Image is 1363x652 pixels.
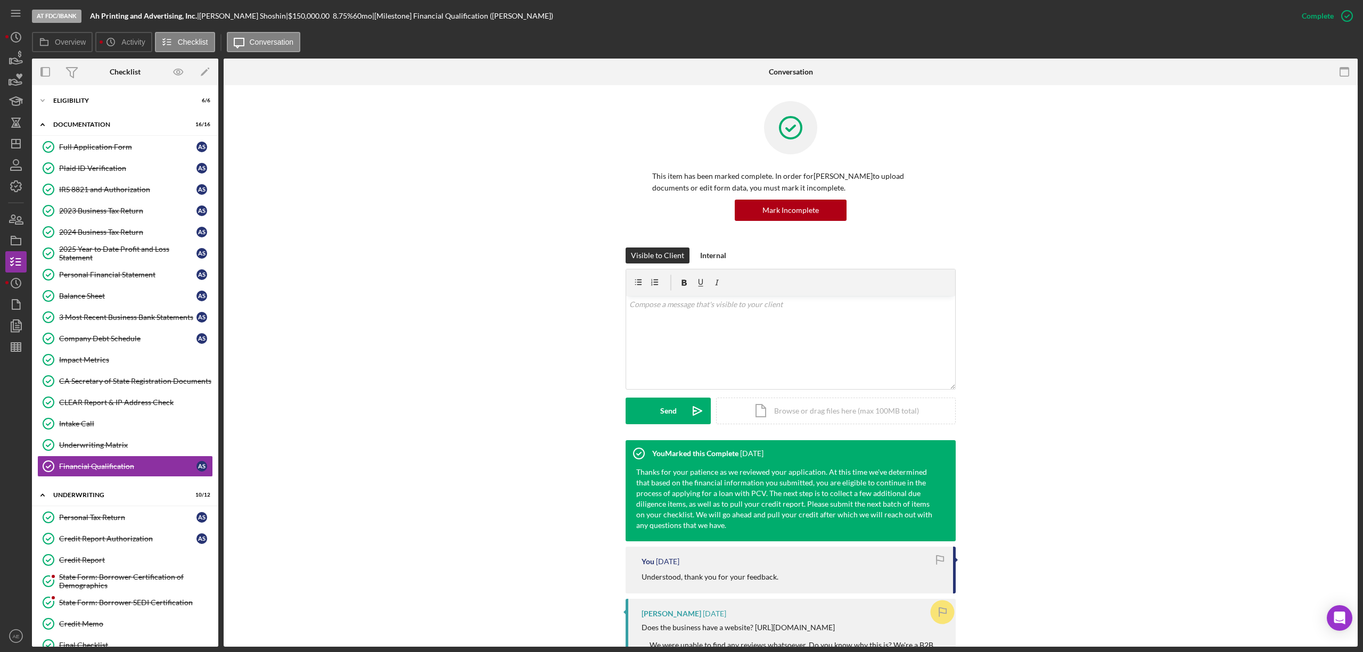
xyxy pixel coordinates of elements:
div: A S [196,184,207,195]
div: State Form: Borrower SEDI Certification [59,598,212,607]
div: A S [196,533,207,544]
div: Plaid ID Verification [59,164,196,172]
button: Internal [695,247,732,263]
div: Documentation [53,121,184,128]
label: Checklist [178,38,208,46]
div: Company Debt Schedule [59,334,196,343]
div: Intake Call [59,419,212,428]
div: 60 mo [353,12,372,20]
div: A S [196,248,207,259]
div: You [642,557,654,566]
div: A S [196,269,207,280]
div: Conversation [769,68,813,76]
div: Final Checklist [59,641,212,649]
div: Underwriting [53,492,184,498]
button: Checklist [155,32,215,52]
label: Conversation [250,38,294,46]
a: Underwriting Matrix [37,434,213,456]
a: CLEAR Report & IP Address Check [37,392,213,413]
div: Underwriting Matrix [59,441,212,449]
div: Mark Incomplete [762,200,819,221]
div: Personal Financial Statement [59,270,196,279]
div: 6 / 6 [191,97,210,104]
div: Credit Report [59,556,212,564]
button: Activity [95,32,152,52]
div: [PERSON_NAME] [642,609,701,618]
button: Conversation [227,32,301,52]
button: Send [626,398,711,424]
label: Activity [121,38,145,46]
div: Visible to Client [631,247,684,263]
div: You Marked this Complete [652,449,738,458]
div: Open Intercom Messenger [1327,605,1352,631]
div: Eligibility [53,97,184,104]
a: Company Debt ScheduleAS [37,328,213,349]
a: Impact Metrics [37,349,213,370]
div: At FDC/iBank [32,10,81,23]
p: This item has been marked complete. In order for [PERSON_NAME] to upload documents or edit form d... [652,170,929,194]
a: Credit Report [37,549,213,571]
b: Ah Printing and Advertising, Inc. [90,11,197,20]
div: 2024 Business Tax Return [59,228,196,236]
a: Financial QualificationAS [37,456,213,477]
a: Intake Call [37,413,213,434]
div: 3 Most Recent Business Bank Statements [59,313,196,321]
div: Credit Report Authorization [59,534,196,543]
div: Personal Tax Return [59,513,196,522]
div: Balance Sheet [59,292,196,300]
div: Checklist [110,68,141,76]
time: 2025-07-29 23:10 [656,557,679,566]
a: State Form: Borrower Certification of Demographics [37,571,213,592]
a: Personal Tax ReturnAS [37,507,213,528]
div: IRS 8821 and Authorization [59,185,196,194]
button: Complete [1291,5,1358,27]
text: AE [13,633,20,639]
div: 10 / 12 [191,492,210,498]
div: A S [196,333,207,344]
div: Credit Memo [59,620,212,628]
div: CA Secretary of State Registration Documents [59,377,212,385]
a: Balance SheetAS [37,285,213,307]
button: Visible to Client [626,247,689,263]
div: | [Milestone] Financial Qualification ([PERSON_NAME]) [372,12,553,20]
p: Understood, thank you for your feedback. [642,571,778,583]
label: Overview [55,38,86,46]
a: 2025 Year to Date Profit and Loss StatementAS [37,243,213,264]
div: 16 / 16 [191,121,210,128]
time: 2025-07-29 23:10 [740,449,763,458]
div: 2023 Business Tax Return [59,207,196,215]
div: A S [196,461,207,472]
div: Impact Metrics [59,356,212,364]
div: 8.75 % [333,12,353,20]
div: Full Application Form [59,143,196,151]
div: Internal [700,247,726,263]
div: A S [196,227,207,237]
a: Credit Report AuthorizationAS [37,528,213,549]
a: Credit Memo [37,613,213,634]
button: AE [5,625,27,647]
div: A S [196,312,207,323]
a: Full Application FormAS [37,136,213,158]
button: Mark Incomplete [735,200,847,221]
a: 2023 Business Tax ReturnAS [37,200,213,221]
div: A S [196,205,207,216]
div: | [90,12,199,20]
div: Thanks for your patience as we reviewed your application. At this time we've determined that base... [636,467,934,531]
time: 2025-07-25 23:34 [703,609,726,618]
a: Personal Financial StatementAS [37,264,213,285]
a: CA Secretary of State Registration Documents [37,370,213,392]
a: State Form: Borrower SEDI Certification [37,592,213,613]
div: A S [196,291,207,301]
div: A S [196,163,207,174]
a: 3 Most Recent Business Bank StatementsAS [37,307,213,328]
a: 2024 Business Tax ReturnAS [37,221,213,243]
div: 2025 Year to Date Profit and Loss Statement [59,245,196,262]
div: A S [196,142,207,152]
a: IRS 8821 and AuthorizationAS [37,179,213,200]
div: [PERSON_NAME] Shoshin | [199,12,288,20]
div: Send [660,398,677,424]
div: Financial Qualification [59,462,196,471]
div: $150,000.00 [288,12,333,20]
a: Plaid ID VerificationAS [37,158,213,179]
div: A S [196,512,207,523]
